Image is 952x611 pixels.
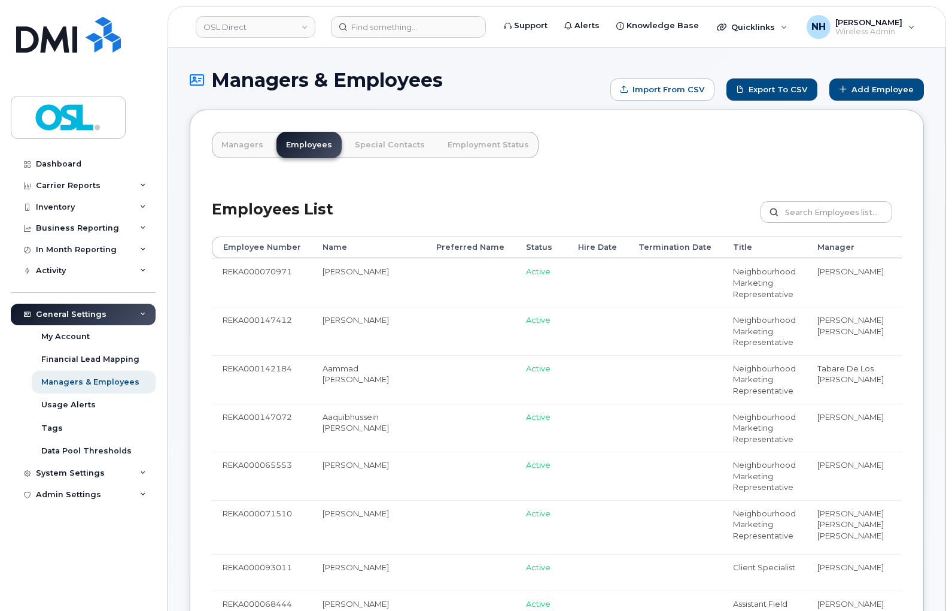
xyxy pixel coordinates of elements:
th: Manager [807,237,920,258]
a: Special Contacts [345,132,434,158]
td: [PERSON_NAME] [312,452,425,500]
form: Import from CSV [610,78,714,101]
td: REKA000071510 [212,500,312,554]
td: Neighbourhood Marketing Representative [722,355,807,404]
span: Active [526,412,550,422]
a: Employees [276,132,342,158]
li: [PERSON_NAME] [817,562,910,573]
th: Preferred Name [425,237,515,258]
span: Active [526,562,550,572]
td: REKA000070971 [212,258,312,307]
a: Employment Status [438,132,539,158]
td: Neighbourhood Marketing Representative [722,307,807,355]
td: Neighbourhood Marketing Representative [722,500,807,554]
td: [PERSON_NAME] [312,500,425,554]
td: Client Specialist [722,554,807,591]
td: [PERSON_NAME] [312,554,425,591]
li: [PERSON_NAME] [817,326,910,337]
h1: Managers & Employees [190,69,604,90]
th: Termination Date [628,237,722,258]
li: [PERSON_NAME] [817,508,910,519]
a: Add Employee [829,78,924,101]
a: Export to CSV [726,78,817,101]
th: Name [312,237,425,258]
li: [PERSON_NAME] [817,530,910,542]
td: [PERSON_NAME] [312,258,425,307]
th: Title [722,237,807,258]
td: REKA000147072 [212,404,312,452]
td: REKA000147412 [212,307,312,355]
span: Active [526,509,550,518]
li: [PERSON_NAME] [817,459,910,471]
td: Neighbourhood Marketing Representative [722,452,807,500]
li: [PERSON_NAME] [817,266,910,277]
td: Aammad [PERSON_NAME] [312,355,425,404]
td: REKA000093011 [212,554,312,591]
th: Status [515,237,567,258]
span: Active [526,460,550,470]
span: Active [526,599,550,609]
span: Active [526,315,550,325]
li: [PERSON_NAME] [817,519,910,530]
td: Aaquibhussein [PERSON_NAME] [312,404,425,452]
td: REKA000065553 [212,452,312,500]
h2: Employees List [212,201,333,237]
span: Active [526,364,550,373]
td: REKA000142184 [212,355,312,404]
li: Tabare De Los [PERSON_NAME] [817,363,910,385]
td: [PERSON_NAME] [312,307,425,355]
td: Neighbourhood Marketing Representative [722,258,807,307]
span: Active [526,267,550,276]
a: Managers [212,132,273,158]
li: [PERSON_NAME] [817,412,910,423]
th: Employee Number [212,237,312,258]
li: [PERSON_NAME] [817,314,910,326]
th: Hire Date [567,237,628,258]
td: Neighbourhood Marketing Representative [722,404,807,452]
li: [PERSON_NAME] [817,598,910,610]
